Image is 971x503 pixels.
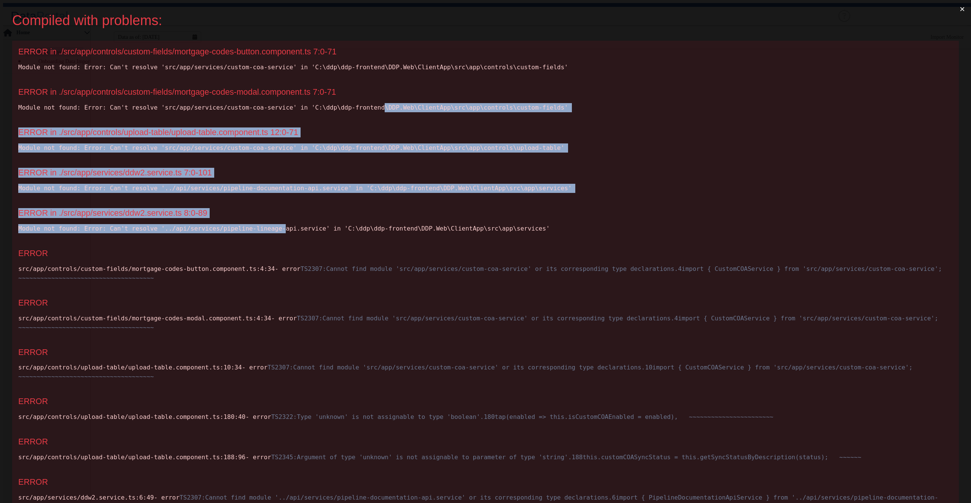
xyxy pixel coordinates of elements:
[18,143,953,153] div: Module not found: Error: Can't resolve 'src/app/services/custom-coa-service' in 'C:\ddp\ddp-front...
[18,315,942,331] span: Cannot find module 'src/app/services/custom-coa-service' or its corresponding type declarations. ...
[678,265,682,272] span: 4
[18,412,953,422] div: src/app/controls/upload-table/upload-table.component.ts :40
[245,454,271,461] span: - error
[645,364,652,371] span: 10
[18,437,953,447] div: ERROR
[18,364,920,380] span: TS2307:
[18,315,942,331] span: TS2307:
[18,298,953,308] div: ERROR
[18,477,953,487] div: ERROR
[18,208,953,218] div: ERROR in ./src/app/services/ddw2.service.ts 8:0-89
[271,315,297,322] span: - error
[612,494,616,501] span: 6
[271,454,861,461] span: TS2345:
[18,363,953,381] div: src/app/controls/upload-table/upload-table.component.ts :34
[18,63,953,72] div: Module not found: Error: Can't resolve 'src/app/services/custom-coa-service' in 'C:\ddp\ddp-front...
[18,87,953,97] div: ERROR in ./src/app/controls/custom-fields/mortgage-codes-modal.component.ts 7:0-71
[18,453,953,462] div: src/app/controls/upload-table/upload-table.component.ts :96
[12,12,947,29] div: Compiled with problems:
[135,494,143,501] span: :6
[18,127,953,137] div: ERROR in ./src/app/controls/upload-table/upload-table.component.ts 12:0-71
[220,364,231,371] span: :10
[253,315,260,322] span: :4
[154,494,179,501] span: - error
[572,454,583,461] span: 188
[220,413,235,420] span: :180
[18,265,946,282] span: TS2307:
[18,168,953,178] div: ERROR in ./src/app/services/ddw2.service.ts 7:0-101
[18,347,953,357] div: ERROR
[297,454,861,461] span: Argument of type 'unknown' is not assignable to parameter of type 'string'. this.customCOASyncSta...
[18,224,953,233] div: Module not found: Error: Can't resolve '../api/services/pipeline-lineage-api.service' in 'C:\ddp\...
[18,265,946,282] span: Cannot find module 'src/app/services/custom-coa-service' or its corresponding type declarations. ...
[18,248,953,258] div: ERROR
[275,265,300,272] span: - error
[256,265,264,272] span: :4
[18,103,953,112] div: Module not found: Error: Can't resolve 'src/app/services/custom-coa-service' in 'C:\ddp\ddp-front...
[242,364,267,371] span: - error
[18,396,953,406] div: ERROR
[18,314,953,332] div: src/app/controls/custom-fields/mortgage-codes-modal.component.ts :34
[18,47,953,57] div: ERROR in ./src/app/controls/custom-fields/mortgage-codes-button.component.ts 7:0-71
[18,264,953,283] div: src/app/controls/custom-fields/mortgage-codes-button.component.ts :34
[18,184,953,193] div: Module not found: Error: Can't resolve '../api/services/pipeline-documentation-api.service' in 'C...
[18,364,920,380] span: Cannot find module 'src/app/services/custom-coa-service' or its corresponding type declarations. ...
[674,315,678,322] span: 4
[220,454,235,461] span: :188
[484,413,495,420] span: 180
[297,413,773,420] span: Type 'unknown' is not assignable to type 'boolean'. tap(enabled => this.isCustomCOAEnabled = enab...
[245,413,271,420] span: - error
[271,413,774,420] span: TS2322:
